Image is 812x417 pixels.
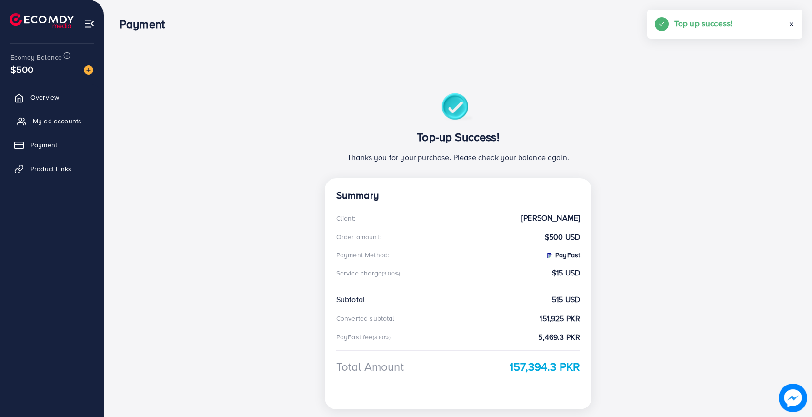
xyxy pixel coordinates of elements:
[7,88,97,107] a: Overview
[382,270,401,277] small: (3.00%):
[33,116,81,126] span: My ad accounts
[538,332,580,343] strong: 5,469.3 PKR
[336,130,581,144] h3: Top-up Success!
[540,313,580,324] strong: 151,925 PKR
[552,294,580,305] strong: 515 USD
[10,13,74,28] img: logo
[30,92,59,102] span: Overview
[336,250,389,260] div: Payment Method:
[336,232,381,242] div: Order amount:
[7,112,97,131] a: My ad accounts
[7,159,97,178] a: Product Links
[10,62,34,76] span: $500
[336,332,394,342] div: PayFast fee
[10,52,62,62] span: Ecomdy Balance
[336,268,405,278] div: Service charge
[441,93,475,122] img: success
[545,232,580,243] strong: $500 USD
[545,252,553,259] img: PayFast
[373,334,391,341] small: (3.60%)
[336,214,355,223] div: Client:
[30,140,57,150] span: Payment
[510,358,580,375] strong: 157,394.3 PKR
[336,314,395,323] div: Converted subtotal
[336,190,581,202] h4: Summary
[30,164,71,173] span: Product Links
[84,18,95,29] img: menu
[545,250,580,260] strong: PayFast
[552,267,580,278] strong: $15 USD
[521,213,580,224] strong: [PERSON_NAME]
[84,65,93,75] img: image
[7,135,97,154] a: Payment
[120,17,172,31] h3: Payment
[674,17,732,30] h5: Top up success!
[336,358,404,375] div: Total Amount
[336,152,581,163] p: Thanks you for your purchase. Please check your balance again.
[336,294,365,305] div: Subtotal
[779,384,807,412] img: image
